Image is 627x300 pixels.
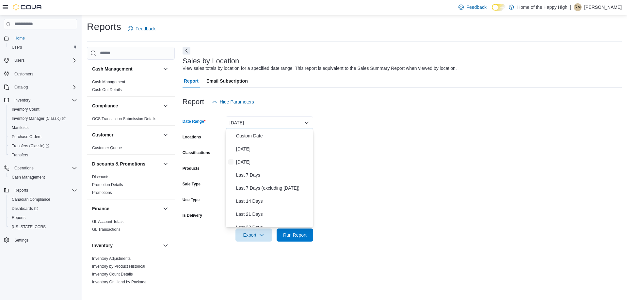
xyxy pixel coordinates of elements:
[92,80,125,84] a: Cash Management
[1,186,80,195] button: Reports
[1,33,80,43] button: Home
[7,141,80,150] a: Transfers (Classic)
[9,115,77,122] span: Inventory Manager (Classic)
[162,160,169,168] button: Discounts & Promotions
[7,213,80,222] button: Reports
[92,272,133,276] a: Inventory Count Details
[9,214,28,222] a: Reports
[226,129,313,227] div: Select listbox
[12,236,31,244] a: Settings
[14,85,28,90] span: Catalog
[92,205,109,212] h3: Finance
[92,272,133,277] span: Inventory Count Details
[12,175,45,180] span: Cash Management
[92,66,133,72] h3: Cash Management
[7,195,80,204] button: Canadian Compliance
[12,34,77,42] span: Home
[236,210,311,218] span: Last 21 Days
[92,190,112,195] a: Promotions
[92,175,109,179] a: Discounts
[570,3,571,11] p: |
[575,3,581,11] span: RM
[14,166,34,171] span: Operations
[14,58,24,63] span: Users
[87,218,175,236] div: Finance
[92,205,160,212] button: Finance
[183,47,190,55] button: Next
[92,174,109,180] span: Discounts
[12,143,49,149] span: Transfers (Classic)
[1,56,80,65] button: Users
[183,182,201,187] label: Sale Type
[517,3,567,11] p: Home of the Happy High
[125,22,158,35] a: Feedback
[7,132,80,141] button: Purchase Orders
[87,115,175,125] div: Compliance
[1,164,80,173] button: Operations
[9,124,77,132] span: Manifests
[92,161,160,167] button: Discounts & Promotions
[12,197,50,202] span: Canadian Compliance
[92,66,160,72] button: Cash Management
[12,83,77,91] span: Catalog
[162,65,169,73] button: Cash Management
[9,124,31,132] a: Manifests
[7,204,80,213] a: Dashboards
[183,197,200,202] label: Use Type
[584,3,622,11] p: [PERSON_NAME]
[92,264,145,269] span: Inventory by Product Historical
[9,142,52,150] a: Transfers (Classic)
[92,132,160,138] button: Customer
[136,25,155,32] span: Feedback
[12,70,77,78] span: Customers
[183,65,457,72] div: View sales totals by location for a specified date range. This report is equivalent to the Sales ...
[162,205,169,213] button: Finance
[92,145,122,150] span: Customer Queue
[87,144,175,154] div: Customer
[14,98,30,103] span: Inventory
[12,206,38,211] span: Dashboards
[12,186,77,194] span: Reports
[466,4,486,10] span: Feedback
[13,4,42,10] img: Cova
[9,223,48,231] a: [US_STATE] CCRS
[14,36,25,41] span: Home
[9,205,77,213] span: Dashboards
[7,173,80,182] button: Cash Management
[9,223,77,231] span: Washington CCRS
[12,186,31,194] button: Reports
[236,158,311,166] span: [DATE]
[9,43,24,51] a: Users
[9,173,47,181] a: Cash Management
[236,223,311,231] span: Last 30 Days
[183,57,239,65] h3: Sales by Location
[92,182,123,187] a: Promotion Details
[14,71,33,77] span: Customers
[12,215,25,220] span: Reports
[12,34,27,42] a: Home
[236,171,311,179] span: Last 7 Days
[235,229,272,242] button: Export
[12,96,77,104] span: Inventory
[9,133,44,141] a: Purchase Orders
[7,123,80,132] button: Manifests
[12,152,28,158] span: Transfers
[277,229,313,242] button: Run Report
[209,95,257,108] button: Hide Parameters
[9,173,77,181] span: Cash Management
[9,142,77,150] span: Transfers (Classic)
[283,232,307,238] span: Run Report
[12,45,22,50] span: Users
[92,103,160,109] button: Compliance
[12,83,30,91] button: Catalog
[92,256,131,261] a: Inventory Adjustments
[206,74,248,87] span: Email Subscription
[12,125,28,130] span: Manifests
[9,214,77,222] span: Reports
[1,96,80,105] button: Inventory
[7,114,80,123] a: Inventory Manager (Classic)
[183,213,202,218] label: Is Delivery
